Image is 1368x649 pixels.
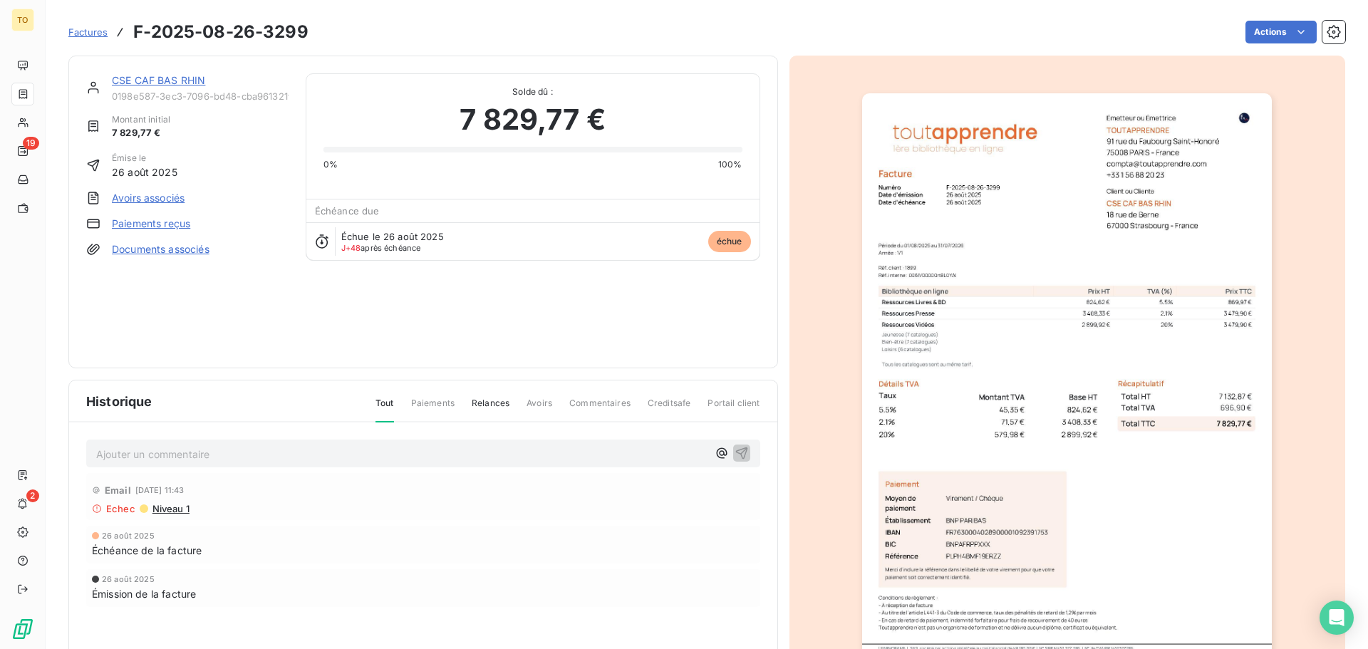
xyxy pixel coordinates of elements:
[112,74,205,86] a: CSE CAF BAS RHIN
[68,25,108,39] a: Factures
[569,397,631,421] span: Commentaires
[341,231,444,242] span: Échue le 26 août 2025
[1320,601,1354,635] div: Open Intercom Messenger
[102,575,155,583] span: 26 août 2025
[648,397,691,421] span: Creditsafe
[323,85,742,98] span: Solde dû :
[411,397,455,421] span: Paiements
[527,397,552,421] span: Avoirs
[23,137,39,150] span: 19
[11,618,34,640] img: Logo LeanPay
[26,489,39,502] span: 2
[11,9,34,31] div: TO
[105,484,131,496] span: Email
[341,244,421,252] span: après échéance
[135,486,185,494] span: [DATE] 11:43
[112,217,190,231] a: Paiements reçus
[112,152,177,165] span: Émise le
[106,503,135,514] span: Echec
[460,98,606,141] span: 7 829,77 €
[112,242,209,256] a: Documents associés
[708,397,760,421] span: Portail client
[92,543,202,558] span: Échéance de la facture
[151,503,190,514] span: Niveau 1
[86,392,152,411] span: Historique
[112,90,289,102] span: 0198e587-3ec3-7096-bd48-cba961321fb5
[341,243,361,253] span: J+48
[472,397,509,421] span: Relances
[1245,21,1317,43] button: Actions
[112,165,177,180] span: 26 août 2025
[112,126,170,140] span: 7 829,77 €
[315,205,380,217] span: Échéance due
[718,158,742,171] span: 100%
[68,26,108,38] span: Factures
[102,531,155,540] span: 26 août 2025
[323,158,338,171] span: 0%
[133,19,309,45] h3: F-2025-08-26-3299
[112,191,185,205] a: Avoirs associés
[92,586,196,601] span: Émission de la facture
[708,231,751,252] span: échue
[112,113,170,126] span: Montant initial
[375,397,394,422] span: Tout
